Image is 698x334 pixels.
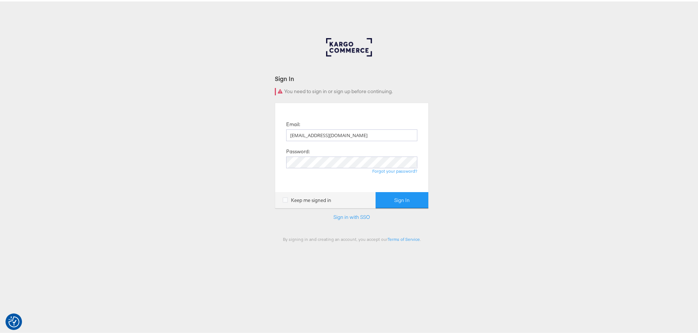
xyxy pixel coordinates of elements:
[286,147,310,154] label: Password:
[372,167,417,172] a: Forgot your password?
[286,128,417,140] input: Email
[275,73,429,81] div: Sign In
[333,212,370,219] a: Sign in with SSO
[8,315,19,326] button: Consent Preferences
[282,195,331,202] label: Keep me signed in
[286,120,300,126] label: Email:
[376,191,428,207] button: Sign In
[8,315,19,326] img: Revisit consent button
[275,235,429,241] div: By signing in and creating an account, you accept our .
[388,235,420,241] a: Terms of Service
[275,87,429,94] div: You need to sign in or sign up before continuing.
